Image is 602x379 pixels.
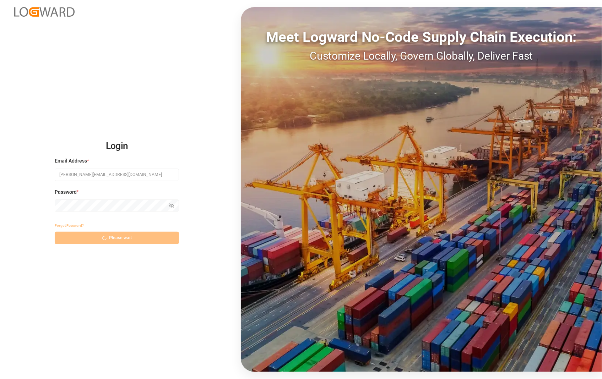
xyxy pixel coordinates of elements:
span: Password [55,188,77,196]
span: Email Address [55,157,87,165]
h2: Login [55,135,179,158]
div: Customize Locally, Govern Globally, Deliver Fast [241,48,602,64]
div: Meet Logward No-Code Supply Chain Execution: [241,27,602,48]
img: Logward_new_orange.png [14,7,75,17]
input: Enter your email [55,169,179,181]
